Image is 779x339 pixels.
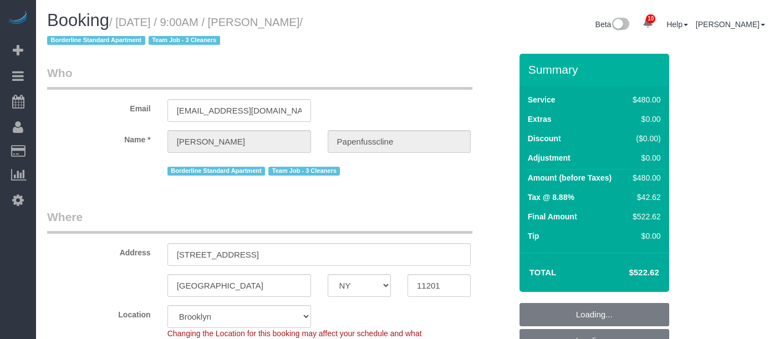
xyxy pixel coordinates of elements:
[328,130,471,153] input: Last Name
[47,65,472,90] legend: Who
[167,274,311,297] input: City
[149,36,220,45] span: Team Job - 3 Cleaners
[47,16,303,47] small: / [DATE] / 9:00AM / [PERSON_NAME]
[637,11,659,35] a: 10
[528,211,577,222] label: Final Amount
[167,99,311,122] input: Email
[528,152,571,163] label: Adjustment
[628,230,660,242] div: $0.00
[595,20,630,29] a: Beta
[696,20,765,29] a: [PERSON_NAME]
[628,211,660,222] div: $522.62
[628,114,660,125] div: $0.00
[528,94,556,105] label: Service
[167,130,311,153] input: First Name
[611,18,629,32] img: New interface
[408,274,471,297] input: Zip Code
[628,152,660,163] div: $0.00
[528,230,539,242] label: Tip
[595,268,659,278] h4: $522.62
[268,167,340,176] span: Team Job - 3 Cleaners
[39,99,159,114] label: Email
[528,192,574,203] label: Tax @ 8.88%
[47,209,472,234] legend: Where
[39,243,159,258] label: Address
[646,14,655,23] span: 10
[628,172,660,183] div: $480.00
[529,268,557,277] strong: Total
[628,133,660,144] div: ($0.00)
[47,16,303,47] span: /
[528,114,552,125] label: Extras
[528,133,561,144] label: Discount
[628,192,660,203] div: $42.62
[47,11,109,30] span: Booking
[39,130,159,145] label: Name *
[7,11,29,27] img: Automaid Logo
[528,172,612,183] label: Amount (before Taxes)
[167,167,266,176] span: Borderline Standard Apartment
[47,36,145,45] span: Borderline Standard Apartment
[528,63,664,76] h3: Summary
[666,20,688,29] a: Help
[39,305,159,320] label: Location
[628,94,660,105] div: $480.00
